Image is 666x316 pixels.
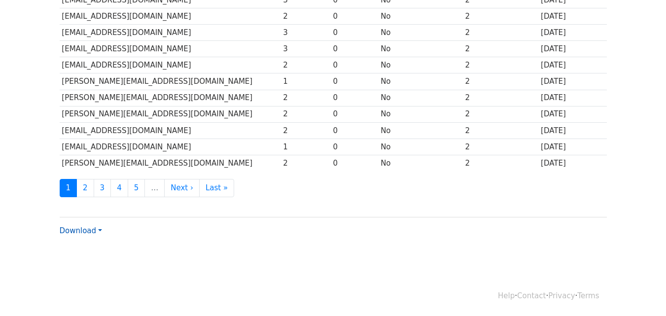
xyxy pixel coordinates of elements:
[538,73,606,90] td: [DATE]
[538,106,606,122] td: [DATE]
[60,41,281,57] td: [EMAIL_ADDRESS][DOMAIN_NAME]
[378,139,462,155] td: No
[110,179,128,197] a: 4
[331,139,379,155] td: 0
[280,41,330,57] td: 3
[378,90,462,106] td: No
[463,57,538,73] td: 2
[60,73,281,90] td: [PERSON_NAME][EMAIL_ADDRESS][DOMAIN_NAME]
[331,73,379,90] td: 0
[60,155,281,171] td: [PERSON_NAME][EMAIL_ADDRESS][DOMAIN_NAME]
[378,41,462,57] td: No
[378,25,462,41] td: No
[548,291,575,300] a: Privacy
[60,90,281,106] td: [PERSON_NAME][EMAIL_ADDRESS][DOMAIN_NAME]
[538,155,606,171] td: [DATE]
[60,106,281,122] td: [PERSON_NAME][EMAIL_ADDRESS][DOMAIN_NAME]
[538,25,606,41] td: [DATE]
[517,291,546,300] a: Contact
[60,179,77,197] a: 1
[280,73,330,90] td: 1
[280,57,330,73] td: 2
[463,41,538,57] td: 2
[60,139,281,155] td: [EMAIL_ADDRESS][DOMAIN_NAME]
[280,106,330,122] td: 2
[280,90,330,106] td: 2
[331,8,379,25] td: 0
[280,8,330,25] td: 2
[498,291,515,300] a: Help
[463,106,538,122] td: 2
[463,122,538,139] td: 2
[199,179,234,197] a: Last »
[164,179,200,197] a: Next ›
[331,106,379,122] td: 0
[331,122,379,139] td: 0
[378,8,462,25] td: No
[60,122,281,139] td: [EMAIL_ADDRESS][DOMAIN_NAME]
[94,179,111,197] a: 3
[538,139,606,155] td: [DATE]
[378,57,462,73] td: No
[463,90,538,106] td: 2
[463,25,538,41] td: 2
[538,8,606,25] td: [DATE]
[378,122,462,139] td: No
[538,122,606,139] td: [DATE]
[331,57,379,73] td: 0
[463,8,538,25] td: 2
[331,155,379,171] td: 0
[128,179,145,197] a: 5
[280,25,330,41] td: 3
[76,179,94,197] a: 2
[60,226,102,235] a: Download
[538,41,606,57] td: [DATE]
[577,291,599,300] a: Terms
[378,73,462,90] td: No
[617,269,666,316] iframe: Chat Widget
[463,139,538,155] td: 2
[538,90,606,106] td: [DATE]
[463,73,538,90] td: 2
[280,155,330,171] td: 2
[331,41,379,57] td: 0
[331,90,379,106] td: 0
[60,57,281,73] td: [EMAIL_ADDRESS][DOMAIN_NAME]
[463,155,538,171] td: 2
[538,57,606,73] td: [DATE]
[378,155,462,171] td: No
[280,122,330,139] td: 2
[60,25,281,41] td: [EMAIL_ADDRESS][DOMAIN_NAME]
[60,8,281,25] td: [EMAIL_ADDRESS][DOMAIN_NAME]
[378,106,462,122] td: No
[331,25,379,41] td: 0
[280,139,330,155] td: 1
